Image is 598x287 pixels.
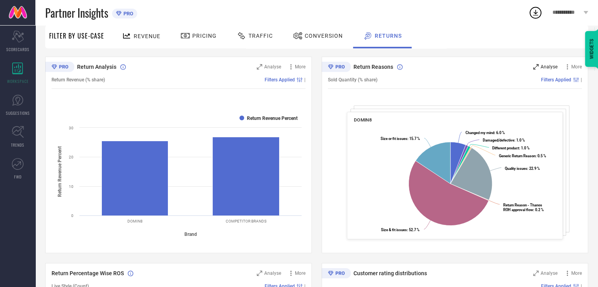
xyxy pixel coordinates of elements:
[52,77,105,83] span: Return Revenue (% share)
[69,184,74,189] text: 10
[375,33,402,39] span: Returns
[381,228,420,232] text: : 52.7 %
[6,110,30,116] span: SUGGESTIONS
[265,77,295,83] span: Filters Applied
[6,46,29,52] span: SCORECARDS
[571,270,582,276] span: More
[248,33,273,39] span: Traffic
[295,64,305,70] span: More
[354,117,372,123] span: DOMIN8
[328,77,377,83] span: Sold Quantity (% share)
[127,219,143,223] text: DOMIN8
[465,131,494,135] tspan: Changed my mind
[322,268,351,280] div: Premium
[381,228,407,232] tspan: Size & fit issues
[483,138,514,142] tspan: Damaged/defective
[264,270,281,276] span: Analyse
[581,77,582,83] span: |
[264,64,281,70] span: Analyse
[492,146,519,150] tspan: Different product
[541,64,558,70] span: Analyse
[380,136,420,141] text: : 15.7 %
[69,155,74,159] text: 20
[380,136,407,141] tspan: Size or fit issues
[505,166,527,171] tspan: Quality issues
[45,5,108,21] span: Partner Insights
[71,213,74,218] text: 0
[184,232,197,237] tspan: Brand
[226,219,267,223] text: COMPETITOR BRANDS
[571,64,582,70] span: More
[14,174,22,180] span: FWD
[499,154,546,158] text: : 0.5 %
[353,64,393,70] span: Return Reasons
[505,166,540,171] text: : 22.9 %
[11,142,24,148] span: TRENDS
[465,131,504,135] text: : 6.0 %
[528,6,543,20] div: Open download list
[353,270,427,276] span: Customer rating distributions
[305,33,343,39] span: Conversion
[503,203,543,212] text: : 0.2 %
[121,11,133,17] span: PRO
[533,64,539,70] svg: Zoom
[257,64,262,70] svg: Zoom
[499,154,535,158] tspan: Generic Return Reason
[541,270,558,276] span: Analyse
[247,116,298,121] text: Return Revenue Percent
[45,62,74,74] div: Premium
[503,203,542,212] tspan: Return Reason - Thanos ROH approval flow
[322,62,351,74] div: Premium
[57,146,63,197] tspan: Return Revenue Percent
[483,138,525,142] text: : 1.0 %
[541,77,571,83] span: Filters Applied
[533,270,539,276] svg: Zoom
[192,33,217,39] span: Pricing
[69,126,74,130] text: 30
[304,77,305,83] span: |
[49,31,104,40] span: Filter By Use-Case
[134,33,160,39] span: Revenue
[257,270,262,276] svg: Zoom
[7,78,29,84] span: WORKSPACE
[52,270,124,276] span: Return Percentage Wise ROS
[77,64,116,70] span: Return Analysis
[295,270,305,276] span: More
[492,146,530,150] text: : 1.0 %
